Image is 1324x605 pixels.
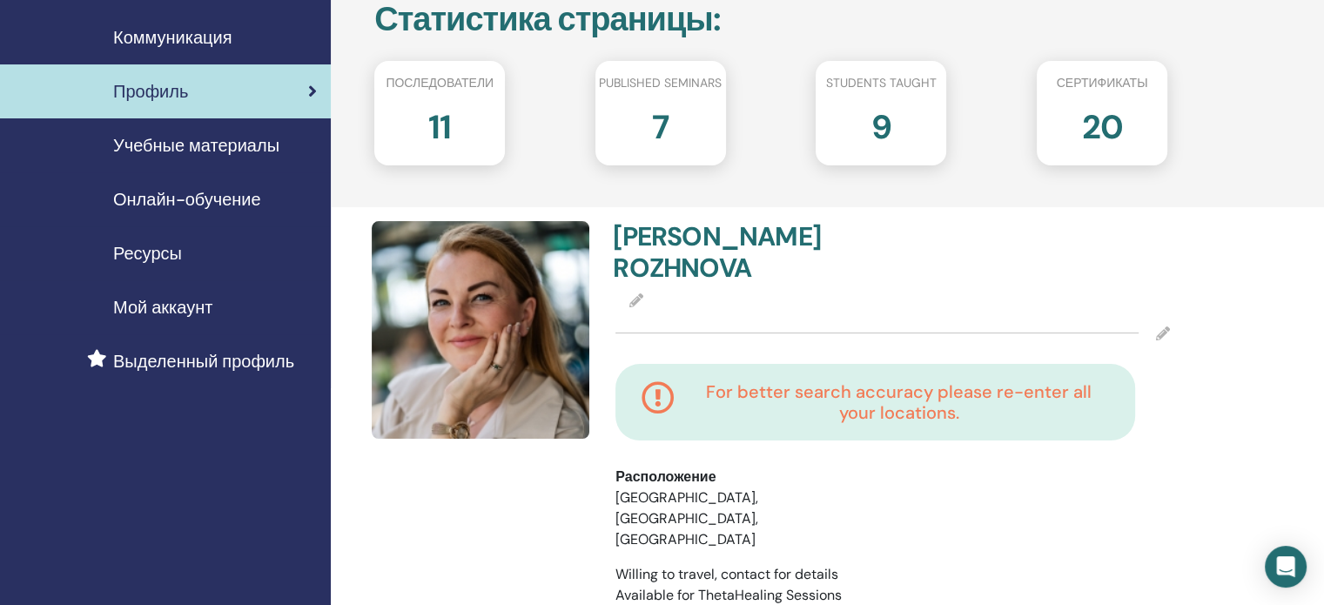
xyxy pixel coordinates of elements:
[615,586,842,604] span: Available for ThetaHealing Sessions
[113,78,188,104] span: Профиль
[386,74,494,92] span: Последователи
[615,467,716,487] span: Расположение
[113,294,212,320] span: Мой аккаунт
[599,74,722,92] span: Published seminars
[871,99,891,148] h2: 9
[689,381,1109,423] h4: For better search accuracy please re-enter all your locations.
[826,74,937,92] span: Students taught
[113,186,261,212] span: Онлайн-обучение
[428,99,451,148] h2: 11
[372,221,589,439] img: default.jpg
[1081,99,1122,148] h2: 20
[1265,546,1307,588] div: Open Intercom Messenger
[615,565,838,583] span: Willing to travel, contact for details
[613,221,882,284] h4: [PERSON_NAME] ROZHNOVA
[113,240,182,266] span: Ресурсы
[113,24,232,50] span: Коммуникация
[113,348,294,374] span: Выделенный профиль
[113,132,279,158] span: Учебные материалы
[615,487,831,550] li: [GEOGRAPHIC_DATA], [GEOGRAPHIC_DATA], [GEOGRAPHIC_DATA]
[652,99,669,148] h2: 7
[1057,74,1148,92] span: Сертификаты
